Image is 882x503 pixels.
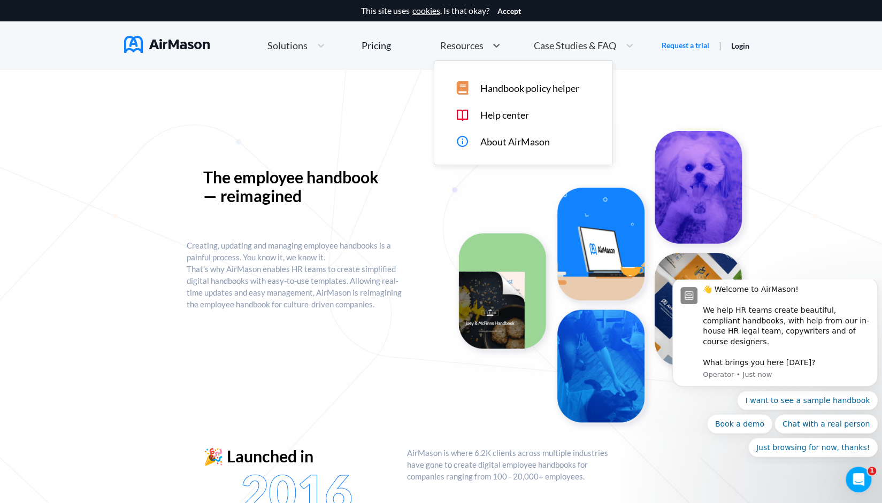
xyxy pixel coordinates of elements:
[12,7,29,25] img: Profile image for Operator
[4,111,210,177] div: Quick reply options
[35,5,202,89] div: Message content
[480,136,549,148] span: About AirMason
[719,40,722,50] span: |
[69,111,210,130] button: Quick reply: I want to see a sample handbook
[362,36,391,55] a: Pricing
[846,467,871,492] iframe: Intercom live chat
[480,110,528,121] span: Help center
[124,36,210,53] img: AirMason Logo
[731,41,749,50] a: Login
[440,41,483,50] span: Resources
[267,41,308,50] span: Solutions
[668,280,882,463] iframe: Intercom notifications message
[868,467,876,475] span: 1
[412,6,440,16] a: cookies
[480,83,579,94] span: Handbook policy helper
[662,40,709,51] a: Request a trial
[35,5,202,89] div: 👋 Welcome to AirMason! We help HR teams create beautiful, compliant handbooks, with help from our...
[80,158,210,177] button: Quick reply: Just browsing for now, thanks!
[106,135,210,154] button: Quick reply: Chat with a real person
[39,135,104,154] button: Quick reply: Book a demo
[35,90,202,100] p: Message from Operator, sent Just now
[187,239,407,310] p: Creating, updating and managing employee handbooks is a painful process. You know it, we know it....
[203,168,390,205] p: The employee handbook — reimagined
[534,41,616,50] span: Case Studies & FAQ
[362,41,391,50] div: Pricing
[452,124,749,434] img: handbook intro
[497,7,521,16] button: Accept cookies
[203,447,390,466] div: 🎉 Launched in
